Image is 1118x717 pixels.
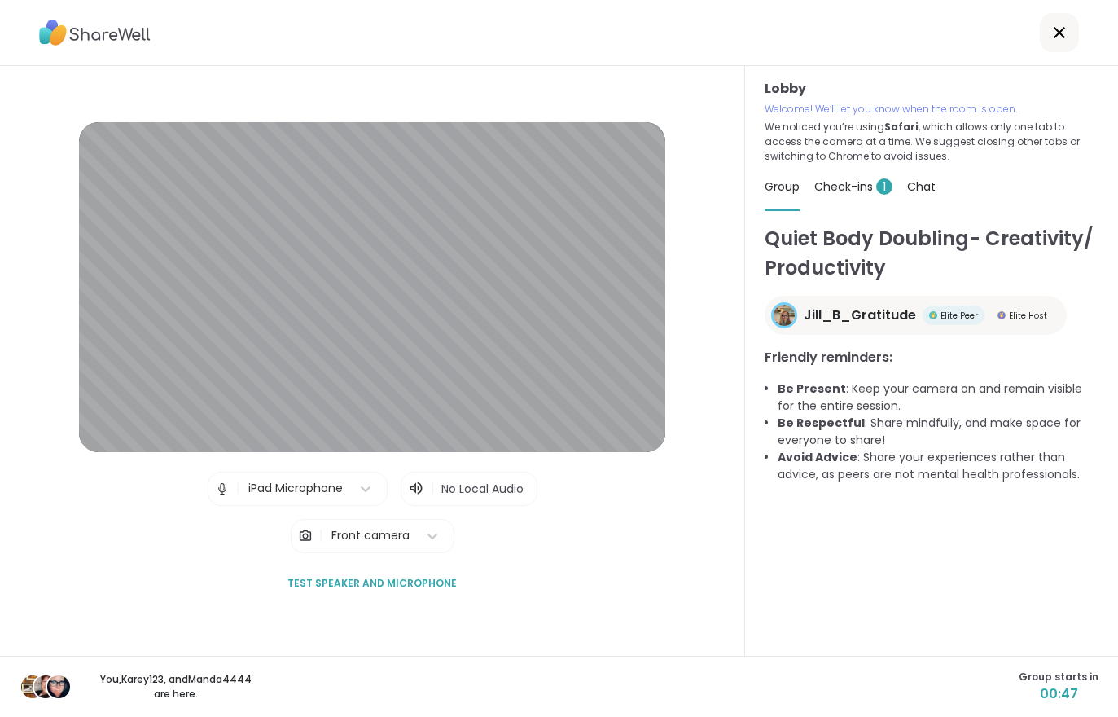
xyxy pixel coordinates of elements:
[47,675,70,698] img: Manda4444
[765,224,1098,283] h1: Quiet Body Doubling- Creativity/ Productivity
[431,479,435,499] span: |
[765,102,1098,117] p: Welcome! We’ll let you know when the room is open.
[774,305,795,326] img: Jill_B_Gratitude
[778,449,857,465] b: Avoid Advice
[765,79,1098,99] h3: Lobby
[778,380,1098,415] li: : Keep your camera on and remain visible for the entire session.
[765,296,1067,335] a: Jill_B_GratitudeJill_B_GratitudeElite PeerElite PeerElite HostElite Host
[85,672,267,702] p: You, Karey123 , and Manda4444 are here.
[1019,684,1098,704] span: 00:47
[1019,670,1098,684] span: Group starts in
[236,473,240,505] span: |
[331,527,410,544] div: Front camera
[778,415,1098,449] li: : Share mindfully, and make space for everyone to share!
[778,415,865,431] b: Be Respectful
[215,473,230,505] img: Microphone
[778,380,846,397] b: Be Present
[907,178,936,195] span: Chat
[814,178,892,195] span: Check-ins
[876,178,892,195] span: 1
[940,310,978,322] span: Elite Peer
[1009,310,1047,322] span: Elite Host
[778,449,1098,483] li: : Share your experiences rather than advice, as peers are not mental health professionals.
[765,348,1098,367] h3: Friendly reminders:
[929,311,937,319] img: Elite Peer
[441,481,524,497] span: No Local Audio
[39,14,151,51] img: ShareWell Logo
[765,178,800,195] span: Group
[319,520,323,552] span: |
[34,675,57,698] img: Karey123
[298,520,313,552] img: Camera
[281,566,463,600] button: Test speaker and microphone
[287,576,457,591] span: Test speaker and microphone
[21,675,44,698] img: AmberWolffWizard
[804,306,916,325] span: Jill_B_Gratitude
[765,120,1098,164] p: We noticed you’re using , which allows only one tab to access the camera at a time. We suggest cl...
[248,480,343,497] div: iPad Microphone
[997,311,1006,319] img: Elite Host
[884,120,919,134] b: Safari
